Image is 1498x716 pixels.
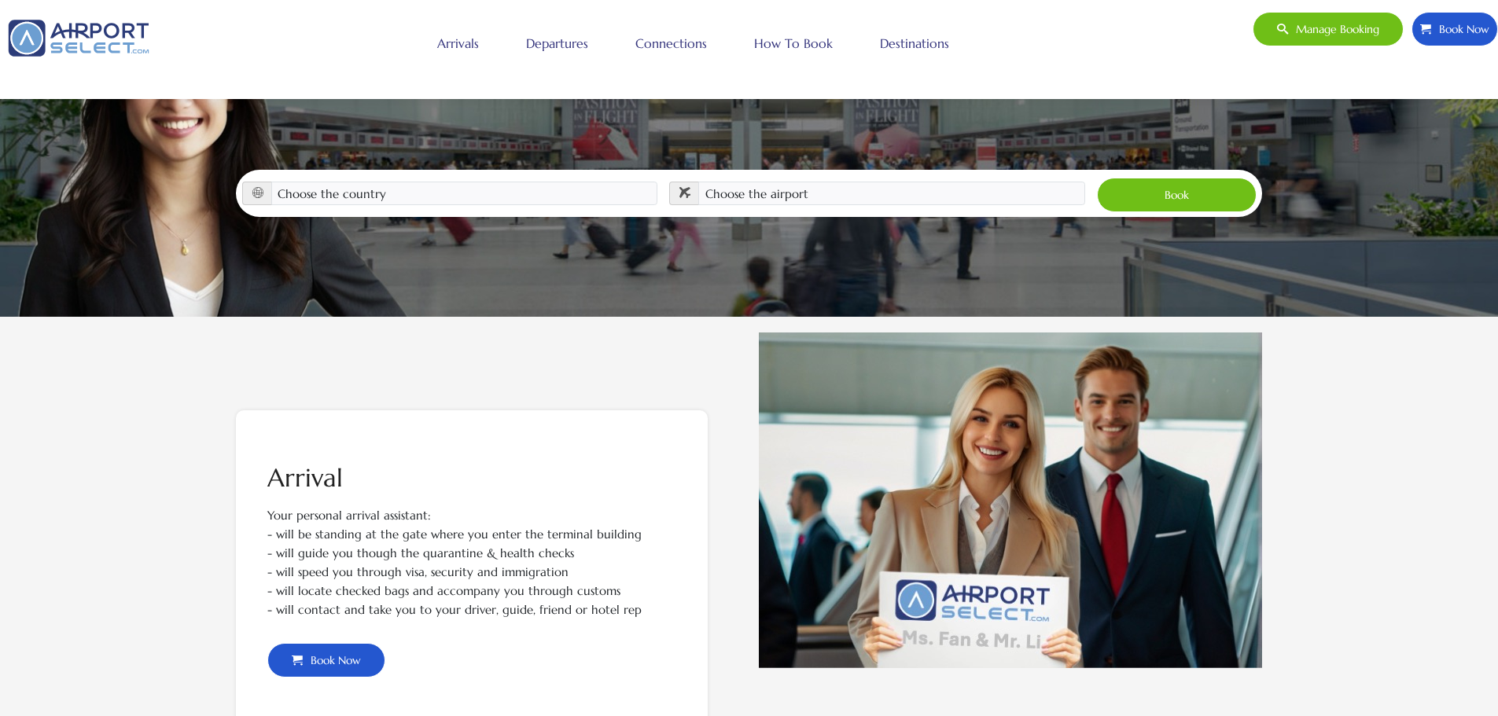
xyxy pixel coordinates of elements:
p: Your personal arrival assistant: - will be standing at the gate where you enter the terminal buil... [267,506,676,563]
span: Book Now [1431,13,1489,46]
a: Departures [522,24,592,63]
button: Book [1097,178,1257,212]
a: Destinations [876,24,953,63]
span: Book Now [303,644,361,677]
p: - will speed you through visa, security and immigration - will locate checked bags and accompany ... [267,563,676,619]
a: Book Now [267,643,385,677]
a: Book Now [1412,12,1498,46]
a: Arrivals [433,24,483,63]
span: Manage booking [1288,13,1379,46]
a: How to book [750,24,837,63]
h2: Arrival [267,465,676,490]
a: Manage booking [1253,12,1404,46]
a: Connections [631,24,711,63]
